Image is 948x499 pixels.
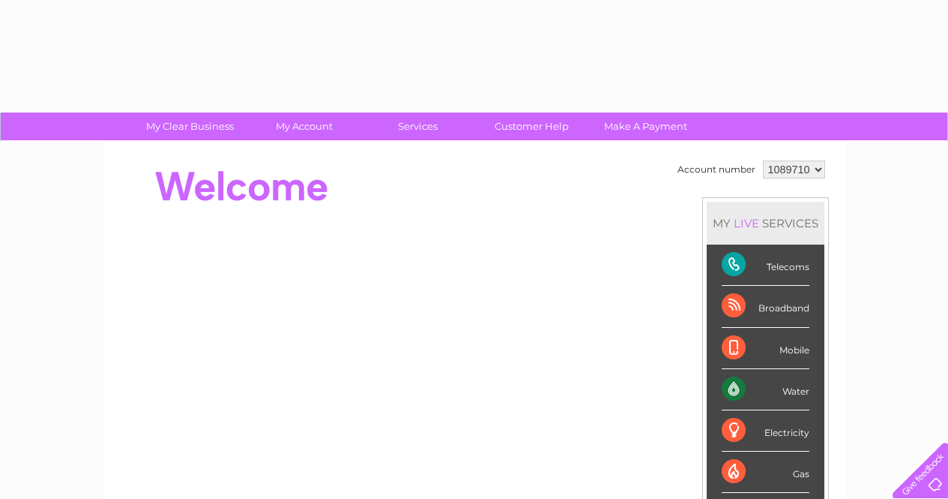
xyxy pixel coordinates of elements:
[128,113,252,140] a: My Clear Business
[722,328,809,369] div: Mobile
[470,113,594,140] a: Customer Help
[722,410,809,452] div: Electricity
[722,369,809,410] div: Water
[722,452,809,493] div: Gas
[584,113,707,140] a: Make A Payment
[356,113,480,140] a: Services
[242,113,366,140] a: My Account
